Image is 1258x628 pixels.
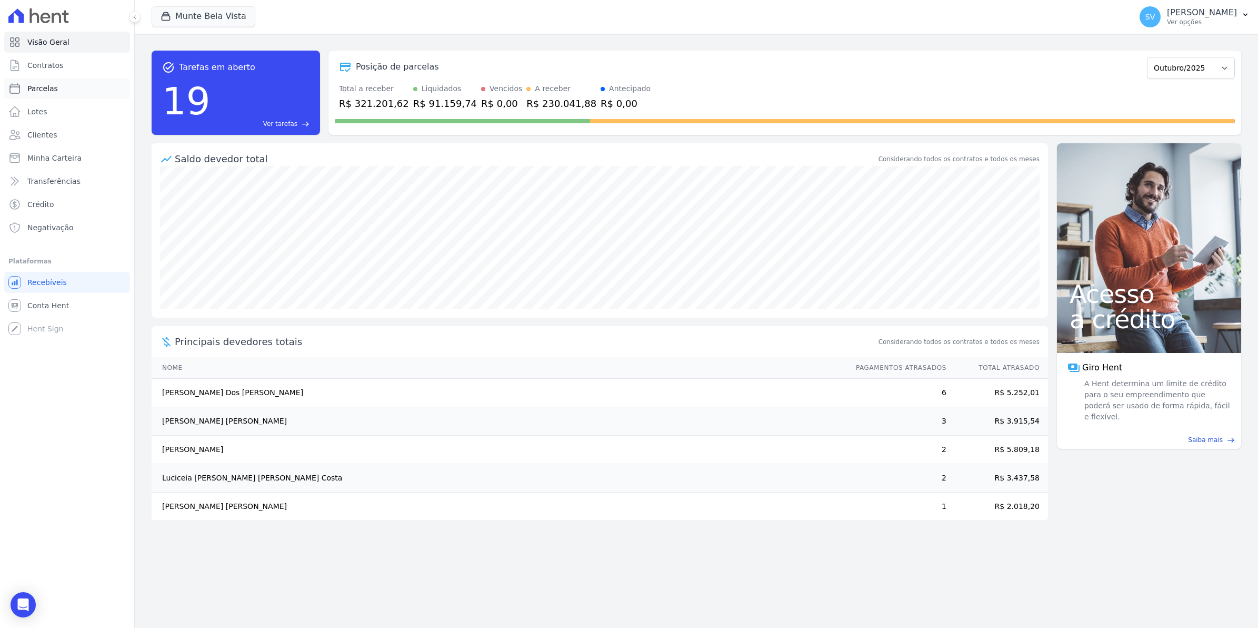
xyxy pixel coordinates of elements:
[947,436,1048,464] td: R$ 5.809,18
[4,101,130,122] a: Lotes
[27,37,69,47] span: Visão Geral
[4,78,130,99] a: Parcelas
[846,464,947,493] td: 2
[152,379,846,407] td: [PERSON_NAME] Dos [PERSON_NAME]
[179,61,255,74] span: Tarefas em aberto
[175,152,876,166] div: Saldo devedor total
[27,60,63,71] span: Contratos
[846,493,947,521] td: 1
[152,357,846,379] th: Nome
[878,337,1040,347] span: Considerando todos os contratos e todos os meses
[947,357,1048,379] th: Total Atrasado
[4,272,130,293] a: Recebíveis
[27,153,82,163] span: Minha Carteira
[1070,307,1229,332] span: a crédito
[339,83,409,94] div: Total a receber
[422,83,462,94] div: Liquidados
[413,96,477,111] div: R$ 91.159,74
[1082,378,1231,423] span: A Hent determina um limite de crédito para o seu empreendimento que poderá ser usado de forma ráp...
[27,130,57,140] span: Clientes
[1188,435,1223,445] span: Saiba mais
[1063,435,1235,445] a: Saiba mais east
[1167,7,1237,18] p: [PERSON_NAME]
[152,407,846,436] td: [PERSON_NAME] [PERSON_NAME]
[1167,18,1237,26] p: Ver opções
[947,379,1048,407] td: R$ 5.252,01
[4,148,130,169] a: Minha Carteira
[846,407,947,436] td: 3
[8,255,126,268] div: Plataformas
[947,407,1048,436] td: R$ 3.915,54
[535,83,571,94] div: A receber
[162,74,211,129] div: 19
[162,61,175,74] span: task_alt
[490,83,522,94] div: Vencidos
[27,277,67,288] span: Recebíveis
[1070,281,1229,307] span: Acesso
[4,171,130,192] a: Transferências
[601,96,651,111] div: R$ 0,00
[846,436,947,464] td: 2
[947,493,1048,521] td: R$ 2.018,20
[878,154,1040,164] div: Considerando todos os contratos e todos os meses
[339,96,409,111] div: R$ 321.201,62
[609,83,651,94] div: Antecipado
[1082,361,1122,374] span: Giro Hent
[27,300,69,311] span: Conta Hent
[526,96,596,111] div: R$ 230.041,88
[4,55,130,76] a: Contratos
[4,295,130,316] a: Conta Hent
[846,379,947,407] td: 6
[152,493,846,521] td: [PERSON_NAME] [PERSON_NAME]
[4,194,130,215] a: Crédito
[1227,436,1235,444] span: east
[263,119,297,129] span: Ver tarefas
[27,222,74,233] span: Negativação
[175,335,876,349] span: Principais devedores totais
[4,32,130,53] a: Visão Geral
[4,217,130,238] a: Negativação
[27,106,47,117] span: Lotes
[27,199,54,210] span: Crédito
[846,357,947,379] th: Pagamentos Atrasados
[152,464,846,493] td: Luciceia [PERSON_NAME] [PERSON_NAME] Costa
[27,83,58,94] span: Parcelas
[11,592,36,617] div: Open Intercom Messenger
[152,6,255,26] button: Munte Bela Vista
[27,176,81,187] span: Transferências
[1131,2,1258,32] button: SV [PERSON_NAME] Ver opções
[4,124,130,145] a: Clientes
[152,436,846,464] td: [PERSON_NAME]
[1145,13,1155,21] span: SV
[302,120,309,128] span: east
[481,96,522,111] div: R$ 0,00
[356,61,439,73] div: Posição de parcelas
[947,464,1048,493] td: R$ 3.437,58
[215,119,309,129] a: Ver tarefas east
